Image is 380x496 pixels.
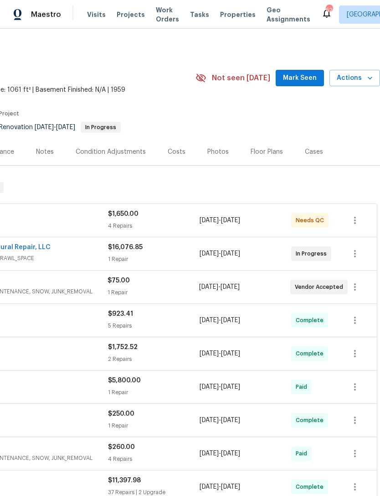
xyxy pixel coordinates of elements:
[190,11,209,18] span: Tasks
[200,417,219,423] span: [DATE]
[283,73,317,84] span: Mark Seen
[296,249,330,258] span: In Progress
[267,5,310,24] span: Geo Assignments
[220,10,256,19] span: Properties
[108,421,200,430] div: 1 Repair
[199,284,218,290] span: [DATE]
[35,124,75,131] span: -
[108,321,200,330] div: 5 Repairs
[295,282,347,292] span: Vendor Accepted
[305,147,323,157] div: Cases
[108,288,199,297] div: 1 Repair
[200,484,219,490] span: [DATE]
[108,311,133,317] span: $923.41
[108,255,200,264] div: 1 Repair
[35,124,54,131] span: [DATE]
[200,317,219,324] span: [DATE]
[31,10,61,19] span: Maestro
[108,444,135,450] span: $260.00
[296,316,327,325] span: Complete
[108,454,200,464] div: 4 Repairs
[36,147,54,157] div: Notes
[221,317,240,324] span: [DATE]
[199,282,240,292] span: -
[296,482,327,491] span: Complete
[221,284,240,290] span: [DATE]
[251,147,283,157] div: Floor Plans
[207,147,229,157] div: Photos
[221,484,240,490] span: [DATE]
[108,477,141,484] span: $11,397.98
[82,125,120,130] span: In Progress
[108,211,139,217] span: $1,650.00
[221,217,240,224] span: [DATE]
[221,251,240,257] span: [DATE]
[117,10,145,19] span: Projects
[108,344,138,350] span: $1,752.52
[296,349,327,358] span: Complete
[156,5,179,24] span: Work Orders
[168,147,185,157] div: Costs
[108,355,200,364] div: 2 Repairs
[200,382,240,392] span: -
[108,388,200,397] div: 1 Repair
[108,277,130,284] span: $75.00
[296,382,311,392] span: Paid
[108,377,141,384] span: $5,800.00
[200,449,240,458] span: -
[200,217,219,224] span: [DATE]
[108,411,134,417] span: $250.00
[221,350,240,357] span: [DATE]
[200,316,240,325] span: -
[56,124,75,131] span: [DATE]
[337,73,373,84] span: Actions
[200,384,219,390] span: [DATE]
[200,350,219,357] span: [DATE]
[200,249,240,258] span: -
[212,73,270,83] span: Not seen [DATE]
[200,251,219,257] span: [DATE]
[200,450,219,457] span: [DATE]
[276,70,324,87] button: Mark Seen
[200,216,240,225] span: -
[108,221,200,230] div: 4 Repairs
[326,5,332,15] div: 62
[76,147,146,157] div: Condition Adjustments
[296,416,327,425] span: Complete
[221,417,240,423] span: [DATE]
[200,349,240,358] span: -
[108,244,143,251] span: $16,076.85
[329,70,380,87] button: Actions
[87,10,106,19] span: Visits
[221,450,240,457] span: [DATE]
[221,384,240,390] span: [DATE]
[296,449,311,458] span: Paid
[296,216,328,225] span: Needs QC
[200,482,240,491] span: -
[200,416,240,425] span: -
